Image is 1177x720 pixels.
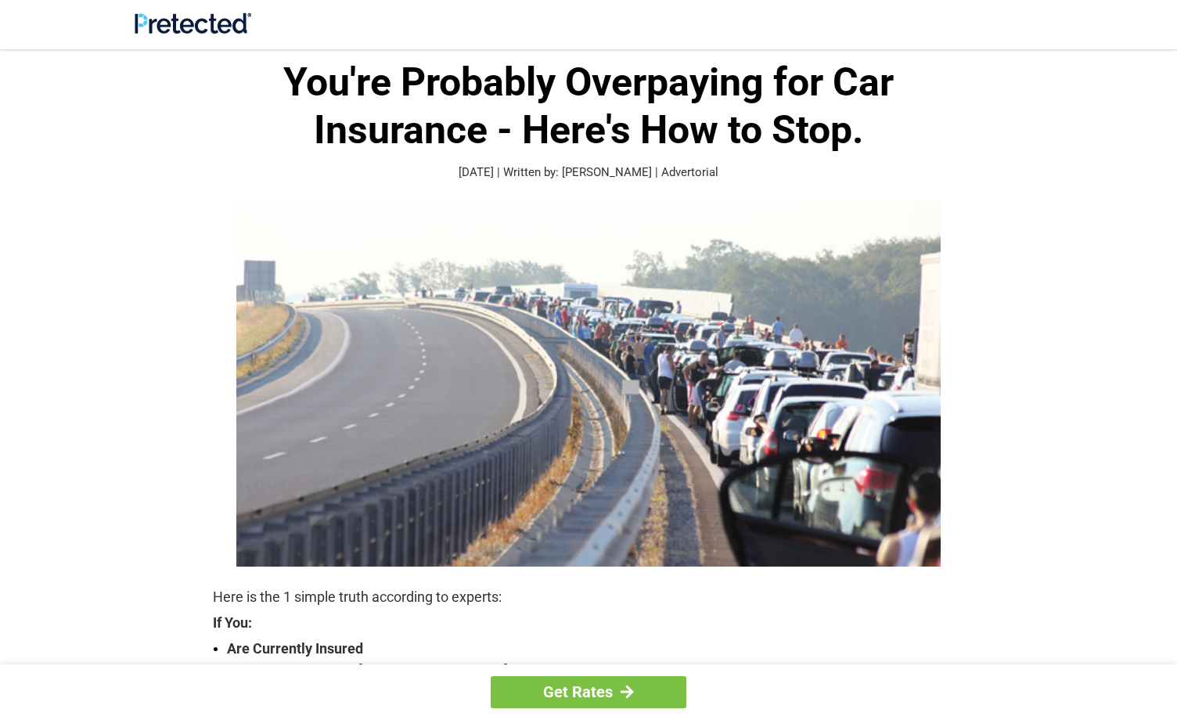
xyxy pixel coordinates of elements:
[213,586,964,608] p: Here is the 1 simple truth according to experts:
[491,676,686,708] a: Get Rates
[135,22,251,37] a: Site Logo
[227,638,964,660] strong: Are Currently Insured
[213,164,964,182] p: [DATE] | Written by: [PERSON_NAME] | Advertorial
[213,616,964,630] strong: If You:
[135,13,251,34] img: Site Logo
[227,660,964,682] strong: Are Over The Age Of [DEMOGRAPHIC_DATA]
[213,59,964,154] h1: You're Probably Overpaying for Car Insurance - Here's How to Stop.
